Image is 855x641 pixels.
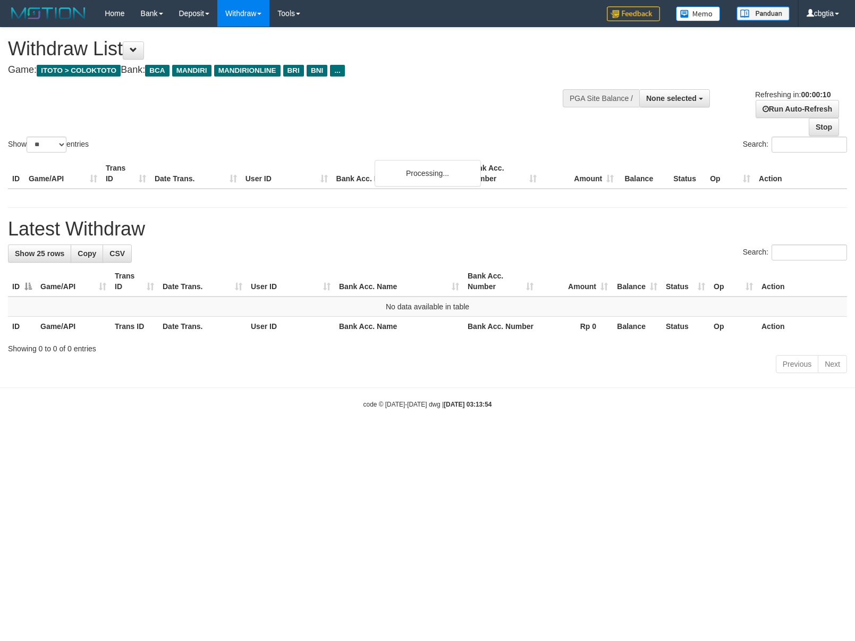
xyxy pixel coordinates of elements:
[8,218,847,240] h1: Latest Withdraw
[8,65,560,75] h4: Game: Bank:
[8,266,36,297] th: ID: activate to sort column descending
[283,65,304,77] span: BRI
[772,137,847,153] input: Search:
[8,297,847,317] td: No data available in table
[662,266,709,297] th: Status: activate to sort column ascending
[809,118,839,136] a: Stop
[158,317,247,336] th: Date Trans.
[618,158,669,189] th: Balance
[363,401,492,408] small: code © [DATE]-[DATE] dwg |
[646,94,697,103] span: None selected
[8,5,89,21] img: MOTION_logo.png
[172,65,211,77] span: MANDIRI
[109,249,125,258] span: CSV
[757,266,847,297] th: Action
[8,158,24,189] th: ID
[247,266,335,297] th: User ID: activate to sort column ascending
[158,266,247,297] th: Date Trans.: activate to sort column ascending
[332,158,464,189] th: Bank Acc. Name
[743,137,847,153] label: Search:
[111,266,158,297] th: Trans ID: activate to sort column ascending
[247,317,335,336] th: User ID
[214,65,281,77] span: MANDIRIONLINE
[330,65,344,77] span: ...
[463,317,538,336] th: Bank Acc. Number
[743,244,847,260] label: Search:
[755,158,847,189] th: Action
[541,158,618,189] th: Amount
[37,65,121,77] span: ITOTO > COLOKTOTO
[8,137,89,153] label: Show entries
[71,244,103,263] a: Copy
[8,339,847,354] div: Showing 0 to 0 of 0 entries
[444,401,492,408] strong: [DATE] 03:13:54
[706,158,755,189] th: Op
[463,266,538,297] th: Bank Acc. Number: activate to sort column ascending
[776,355,818,373] a: Previous
[669,158,706,189] th: Status
[375,160,481,187] div: Processing...
[335,317,463,336] th: Bank Acc. Name
[612,266,662,297] th: Balance: activate to sort column ascending
[8,244,71,263] a: Show 25 rows
[101,158,150,189] th: Trans ID
[607,6,660,21] img: Feedback.jpg
[150,158,241,189] th: Date Trans.
[662,317,709,336] th: Status
[538,266,612,297] th: Amount: activate to sort column ascending
[563,89,639,107] div: PGA Site Balance /
[8,317,36,336] th: ID
[145,65,169,77] span: BCA
[36,266,111,297] th: Game/API: activate to sort column ascending
[801,90,831,99] strong: 00:00:10
[464,158,541,189] th: Bank Acc. Number
[111,317,158,336] th: Trans ID
[676,6,721,21] img: Button%20Memo.svg
[103,244,132,263] a: CSV
[772,244,847,260] input: Search:
[756,100,839,118] a: Run Auto-Refresh
[307,65,327,77] span: BNI
[8,38,560,60] h1: Withdraw List
[36,317,111,336] th: Game/API
[612,317,662,336] th: Balance
[15,249,64,258] span: Show 25 rows
[241,158,332,189] th: User ID
[78,249,96,258] span: Copy
[335,266,463,297] th: Bank Acc. Name: activate to sort column ascending
[709,266,757,297] th: Op: activate to sort column ascending
[24,158,101,189] th: Game/API
[737,6,790,21] img: panduan.png
[27,137,66,153] select: Showentries
[709,317,757,336] th: Op
[818,355,847,373] a: Next
[538,317,612,336] th: Rp 0
[757,317,847,336] th: Action
[639,89,710,107] button: None selected
[755,90,831,99] span: Refreshing in:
